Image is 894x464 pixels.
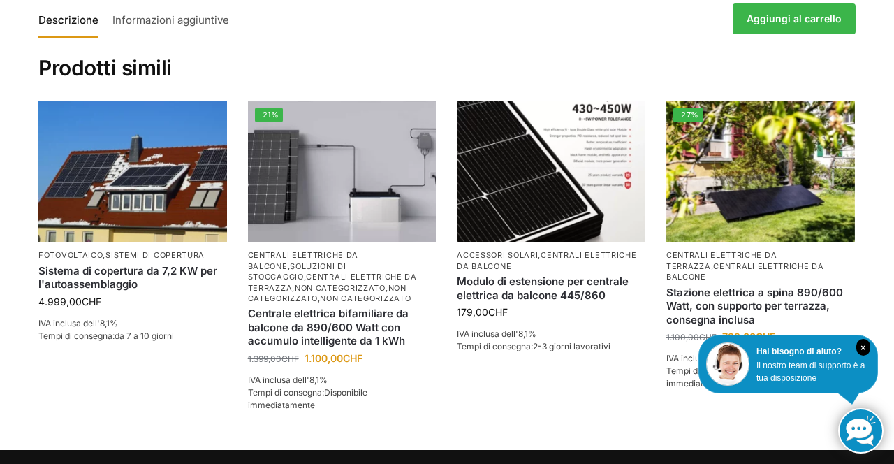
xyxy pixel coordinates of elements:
font: 1.100,00 [666,332,699,342]
a: centrali elettriche da balcone [457,250,636,270]
img: Assistenza clienti [706,342,749,386]
a: -21%Accumulatore di energia ASE 1000 [248,101,437,242]
font: , [711,261,714,271]
font: Tempi di consegna: [38,331,115,341]
font: 1.100,00 [305,352,343,364]
img: Stazione elettrica a spina 890/600 Watt, con supporto per terrazza, consegna inclusa [666,101,855,242]
font: Centrale elettrica bifamiliare da balcone da 890/600 Watt con accumulo intelligente da 1 kWh [248,307,409,347]
a: Fotovoltaico [38,250,103,260]
font: CHF [756,331,775,342]
a: Centrale elettrica bifamiliare da balcone da 890/600 Watt con accumulo intelligente da 1 kWh [248,307,437,348]
a: sistemi di copertura [105,250,205,260]
a: Soluzioni di stoccaggio [248,261,346,282]
font: IVA inclusa dell'8,1% [457,328,536,339]
a: Stazione elettrica a spina 890/600 Watt, con supporto per terrazza, consegna inclusa [666,286,855,327]
font: Tempi di consegna: [457,341,533,351]
a: Centrali elettriche da terrazza [248,272,417,292]
font: CHF [82,296,101,307]
font: Disponibile immediatamente [248,387,367,410]
font: , [288,261,291,271]
font: CHF [343,352,362,364]
font: 4.999,00 [38,296,82,307]
font: Prodotti simili [38,55,172,80]
font: Sistema di copertura da 7,2 KW per l'autoassemblaggio [38,264,217,291]
img: Impianto solare su tetto da 6,5 ​​KW [38,101,227,242]
font: 179,00 [457,306,488,318]
font: Tempi di consegna: [666,365,742,376]
font: 2-3 giorni lavorativi [533,341,610,351]
font: CHF [488,306,508,318]
font: Stazione elettrica a spina 890/600 Watt, con supporto per terrazza, consegna inclusa [666,286,843,326]
a: Non categorizzato [295,283,386,293]
a: Centrali elettriche da balcone [248,250,358,270]
a: centrali elettriche da balcone [666,261,824,282]
a: Modulo di estensione per centrale elettrica da balcone 445/860 [457,275,645,302]
font: , [304,272,307,282]
font: 1.399,00 [248,354,281,364]
font: CHF [281,354,299,364]
font: 799,00 [722,331,756,342]
a: -27%Stazione elettrica a spina 890/600 Watt, con supporto per terrazza, consegna inclusa [666,101,855,242]
font: Hai bisogno di aiuto? [756,347,842,356]
font: Modulo di estensione per centrale elettrica da balcone 445/860 [457,275,629,302]
font: IVA inclusa dell'8,1% [248,375,328,385]
img: Modulo di estensione per centrale elettrica da balcone 445/860 [457,101,645,242]
a: Non categorizzato [248,283,406,303]
font: , [292,283,295,293]
i: Vicino [856,339,870,356]
a: Centrali elettriche da terrazza [666,250,777,270]
font: , [386,283,388,293]
font: da 7 a 10 giorni [115,331,174,341]
a: Accessori solari [457,250,538,260]
a: Sistema di copertura da 7,2 KW per l'autoassemblaggio [38,264,227,291]
font: Tempi di consegna: [248,387,324,398]
font: , [318,293,321,303]
font: IVA inclusa dell'8,1% [666,353,746,363]
font: , [103,250,105,260]
font: IVA inclusa dell'8,1% [38,318,118,328]
font: Il nostro team di supporto è a tua disposizione [756,361,865,383]
font: × [860,343,865,353]
img: Accumulatore di energia ASE 1000 [248,101,437,242]
a: Non categorizzato [320,293,411,303]
font: , [538,250,541,260]
font: CHF [699,332,717,342]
